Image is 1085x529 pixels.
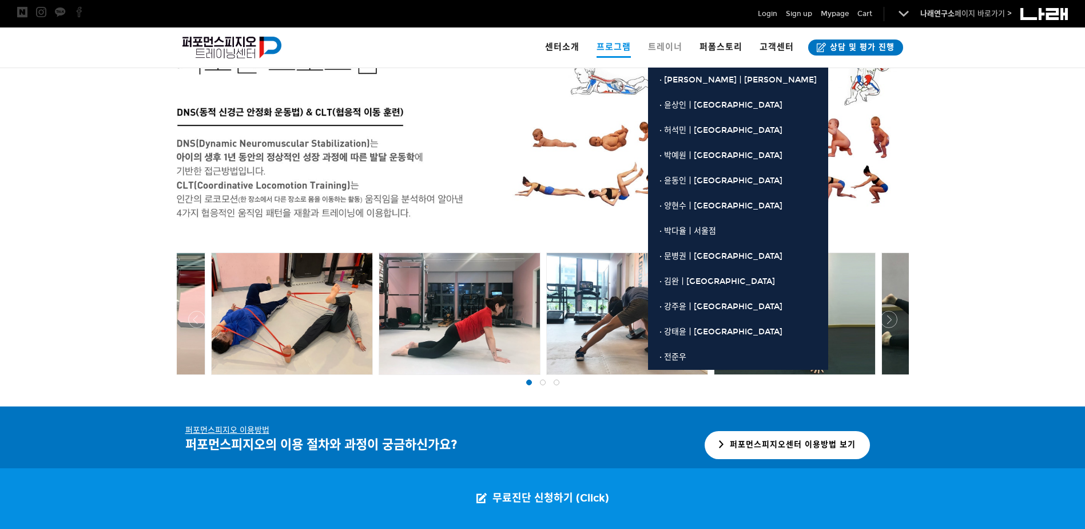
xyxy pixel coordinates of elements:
[659,302,782,311] span: · 강주윤ㅣ[GEOGRAPHIC_DATA]
[857,8,872,19] a: Cart
[659,327,782,337] span: · 강태윤ㅣ[GEOGRAPHIC_DATA]
[648,194,828,219] a: · 양현수ㅣ[GEOGRAPHIC_DATA]
[920,9,955,18] strong: 나래연구소
[659,125,782,135] span: · 허석민ㅣ[GEOGRAPHIC_DATA]
[700,42,742,52] span: 퍼폼스토리
[648,118,828,143] a: · 허석민ㅣ[GEOGRAPHIC_DATA]
[821,8,849,19] a: Mypage
[648,319,828,345] a: · 강태윤ㅣ[GEOGRAPHIC_DATA]
[648,219,828,244] a: · 박다율ㅣ서울점
[536,27,588,68] a: 센터소개
[808,40,903,56] a: 상담 및 평가 진행
[639,27,691,68] a: 트레이너
[185,425,269,435] u: 퍼포먼스피지오 이용방법
[659,251,782,261] span: · 문병권ㅣ[GEOGRAPHIC_DATA]
[648,244,828,269] a: · 문병권ㅣ[GEOGRAPHIC_DATA]
[786,8,812,19] a: Sign up
[648,294,828,319] a: · 강주윤ㅣ[GEOGRAPHIC_DATA]
[758,8,777,19] a: Login
[659,277,775,286] span: · 김완ㅣ[GEOGRAPHIC_DATA]
[659,151,782,160] span: · 박예원ㅣ[GEOGRAPHIC_DATA]
[648,269,828,294] a: · 김완ㅣ[GEOGRAPHIC_DATA]
[597,38,631,58] span: 프로그램
[826,42,895,53] span: 상담 및 평가 진행
[465,468,621,529] a: 무료진단 신청하기 (Click)
[648,42,682,52] span: 트레이너
[659,352,686,362] span: · 전준우
[648,68,828,93] a: · [PERSON_NAME]ㅣ[PERSON_NAME]
[648,168,828,194] a: · 윤동인ㅣ[GEOGRAPHIC_DATA]
[588,27,639,68] a: 프로그램
[659,226,716,236] span: · 박다율ㅣ서울점
[648,345,828,370] a: · 전준우
[185,437,458,452] strong: 퍼포먼스피지오의 이용 절차와 과정이 궁금하신가요?
[648,93,828,118] a: · 윤상인ㅣ[GEOGRAPHIC_DATA]
[691,27,751,68] a: 퍼폼스토리
[659,100,782,110] span: · 윤상인ㅣ[GEOGRAPHIC_DATA]
[920,9,1012,18] a: 나래연구소페이지 바로가기 >
[751,27,802,68] a: 고객센터
[659,75,817,85] span: · [PERSON_NAME]ㅣ[PERSON_NAME]
[648,143,828,168] a: · 박예원ㅣ[GEOGRAPHIC_DATA]
[659,176,782,185] span: · 윤동인ㅣ[GEOGRAPHIC_DATA]
[659,201,782,211] span: · 양현수ㅣ[GEOGRAPHIC_DATA]
[545,42,579,52] span: 센터소개
[760,42,794,52] span: 고객센터
[705,431,870,459] a: 퍼포먼스피지오센터 이용방법 보기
